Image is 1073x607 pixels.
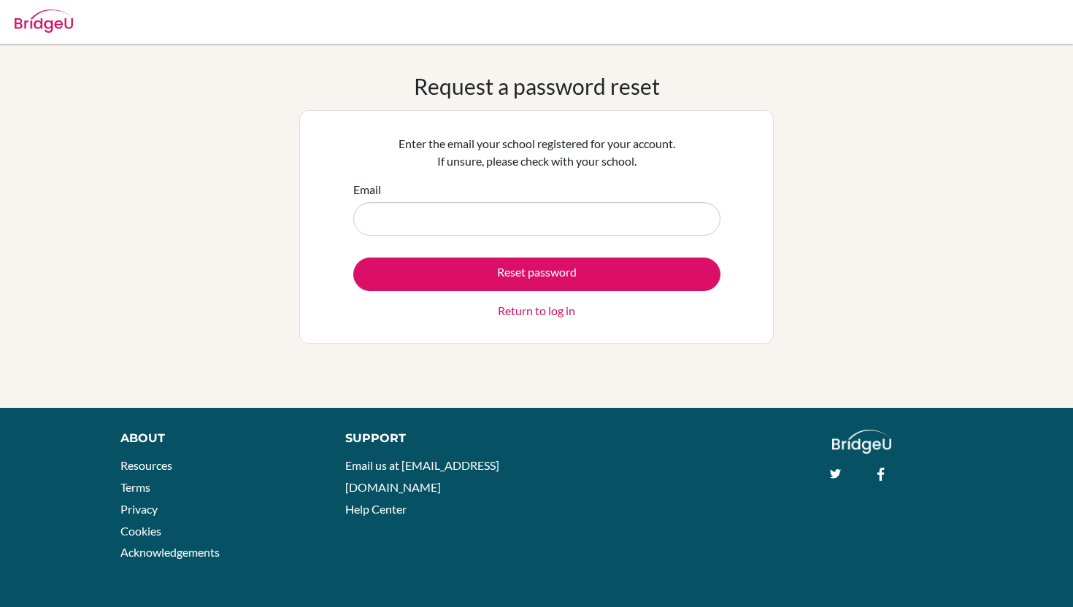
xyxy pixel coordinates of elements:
[353,135,720,170] p: Enter the email your school registered for your account. If unsure, please check with your school.
[414,73,660,99] h1: Request a password reset
[353,181,381,198] label: Email
[120,545,220,559] a: Acknowledgements
[345,458,499,494] a: Email us at [EMAIL_ADDRESS][DOMAIN_NAME]
[120,458,172,472] a: Resources
[120,480,150,494] a: Terms
[498,302,575,320] a: Return to log in
[120,524,161,538] a: Cookies
[353,258,720,291] button: Reset password
[832,430,891,454] img: logo_white@2x-f4f0deed5e89b7ecb1c2cc34c3e3d731f90f0f143d5ea2071677605dd97b5244.png
[120,430,312,447] div: About
[345,502,407,516] a: Help Center
[120,502,158,516] a: Privacy
[345,430,522,447] div: Support
[15,9,73,33] img: Bridge-U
